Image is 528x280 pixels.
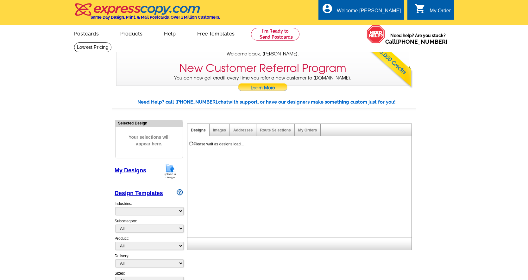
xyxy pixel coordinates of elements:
div: Industries: [115,198,183,218]
a: shopping_cart My Order [414,7,451,15]
img: upload-design [162,163,178,179]
i: account_circle [322,3,333,14]
a: Route Selections [260,128,291,132]
div: Please wait as designs load... [194,141,244,147]
span: Your selections will appear here. [120,128,178,154]
a: Free Templates [187,26,245,41]
a: Help [154,26,186,41]
span: Welcome back, [PERSON_NAME]. [227,51,299,57]
img: design-wizard-help-icon.png [177,189,183,195]
span: chat [218,99,228,105]
a: My Orders [298,128,317,132]
span: Need help? Are you stuck? [385,32,451,45]
div: Need Help? call [PHONE_NUMBER], with support, or have our designers make something custom just fo... [137,99,416,106]
div: Product: [115,236,183,253]
p: You can now get credit every time you refer a new customer to [DOMAIN_NAME]. [116,75,409,93]
a: [PHONE_NUMBER] [396,38,448,45]
img: loading... [189,141,194,146]
a: Postcards [64,26,109,41]
div: Selected Design [116,120,183,126]
h4: Same Day Design, Print, & Mail Postcards. Over 1 Million Customers. [91,15,220,20]
div: Delivery: [115,253,183,270]
a: Learn More [238,83,288,93]
a: Same Day Design, Print, & Mail Postcards. Over 1 Million Customers. [74,8,220,20]
a: Products [110,26,153,41]
a: Designs [191,128,206,132]
a: Addresses [233,128,253,132]
h3: New Customer Referral Program [179,62,346,75]
a: My Designs [115,167,146,174]
a: Design Templates [115,190,163,196]
i: shopping_cart [414,3,426,14]
div: My Order [430,8,451,17]
a: Images [213,128,226,132]
img: help [367,25,385,43]
div: Welcome [PERSON_NAME] [337,8,401,17]
div: Subcategory: [115,218,183,236]
span: Call [385,38,448,45]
